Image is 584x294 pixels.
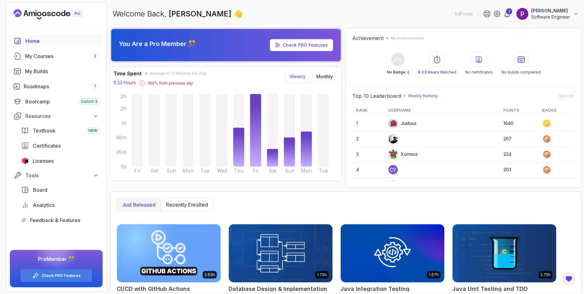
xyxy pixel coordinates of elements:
[25,37,99,45] div: Home
[516,8,579,20] button: user profile image[PERSON_NAME]Software Engineer
[391,36,424,41] p: My Achievements
[352,92,401,100] h2: Top 10 Leaderboard
[531,14,570,20] p: Software Engineer
[319,168,328,174] tspan: Tue
[25,112,99,120] div: Resources
[120,93,126,99] tspan: 2h
[286,71,310,82] button: Weekly
[17,184,103,196] a: board
[352,147,384,162] td: 3
[500,162,539,178] td: 203
[418,70,456,75] p: Watched
[540,272,551,277] p: 2.75h
[252,168,259,174] tspan: Fri
[352,162,384,178] td: 4
[169,9,233,18] span: [PERSON_NAME]
[113,70,142,77] h3: Time Spent
[113,9,243,19] p: Welcome Back,
[388,180,415,190] div: jvxdev
[200,168,210,174] tspan: Tue
[10,95,103,108] a: bootcamp
[204,272,215,277] p: 2.63h
[33,142,61,150] span: Certificates
[270,39,333,51] a: Check PRO Features
[42,273,81,278] a: Check PRO Features
[516,8,528,20] img: user profile image
[228,285,327,293] h2: Database Design & Implementation
[283,42,328,48] a: Check PRO Features
[500,105,539,116] th: Points
[134,168,141,174] tspan: Fri
[285,168,295,174] tspan: Sun
[117,285,190,293] h2: CI/CD with GitHub Actions
[25,98,99,105] div: Bootcamp
[317,272,327,277] p: 1.70h
[312,71,337,82] button: Monthly
[81,99,97,104] span: Cohort 3
[121,120,126,126] tspan: 1h
[94,54,96,59] span: 2
[88,128,97,133] span: NEW
[33,186,47,194] span: Board
[500,116,539,131] td: 1640
[388,149,418,159] div: Xormios
[17,155,103,167] a: licenses
[146,81,193,86] p: -100 % from previous day
[384,105,500,116] th: Username
[113,79,136,86] p: 6.23 Hours
[217,168,227,174] tspan: Wed
[24,83,99,90] div: Roadmaps
[116,149,126,155] tspan: 28m
[166,168,176,174] tspan: Sun
[20,269,92,282] button: Check PRO Features
[33,157,54,165] span: Licenses
[25,68,99,75] div: My Builds
[122,201,155,209] p: Just released
[10,80,103,93] a: roadmaps
[453,224,556,282] img: Java Unit Testing and TDD card
[17,139,103,152] a: certificates
[352,116,384,131] td: 1
[21,158,29,164] img: jetbrains icon
[352,105,384,116] th: Rank
[119,39,196,48] p: You Are a Pro Member 🎊
[121,163,126,170] tspan: 0s
[429,272,439,277] p: 1.67h
[17,199,103,211] a: analytics
[538,105,575,116] th: Badge
[503,10,511,18] a: 1
[17,214,103,226] a: feedback
[388,150,398,159] img: default monster avatar
[10,50,103,62] a: courses
[10,65,103,78] a: builds
[10,35,103,47] a: home
[183,168,194,174] tspan: Mon
[502,70,541,75] p: No builds completed
[17,124,103,137] a: textbook
[269,168,277,174] tspan: Sat
[150,168,159,174] tspan: Sat
[387,70,409,75] p: No Badge :(
[388,134,398,144] img: user profile image
[33,127,56,134] span: Textbook
[166,201,208,209] p: Recently enrolled
[388,165,398,174] img: user profile image
[388,119,398,128] img: default monster avatar
[161,198,213,211] button: Recently enrolled
[452,285,528,293] h2: Java Unit Testing and TDD
[229,224,332,282] img: Database Design & Implementation card
[25,172,99,179] div: Tools
[352,34,384,42] h2: Achievement
[500,147,539,162] td: 224
[117,198,161,211] button: Just released
[14,9,97,19] a: Landing page
[408,93,438,98] p: Weekly Ranking
[33,201,55,209] span: Analytics
[500,178,539,193] td: 195
[561,271,576,286] button: Open Feedback Button
[120,105,126,112] tspan: 2h
[10,170,103,181] button: Tools
[340,285,410,293] h2: Java Integration Testing
[10,110,103,122] button: Resources
[388,180,398,190] img: default monster avatar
